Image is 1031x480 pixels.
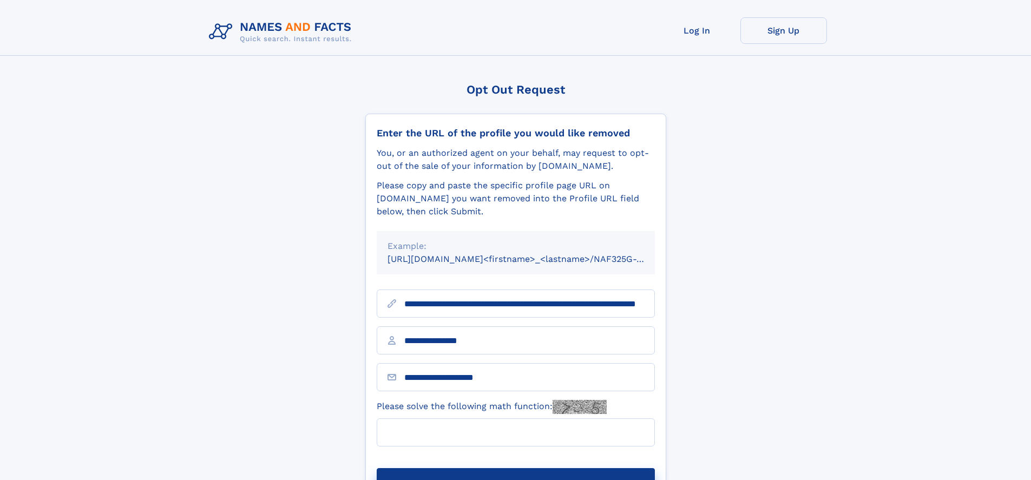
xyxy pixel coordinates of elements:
div: Opt Out Request [365,83,666,96]
a: Log In [654,17,740,44]
div: Example: [388,240,644,253]
div: Enter the URL of the profile you would like removed [377,127,655,139]
small: [URL][DOMAIN_NAME]<firstname>_<lastname>/NAF325G-xxxxxxxx [388,254,675,264]
div: You, or an authorized agent on your behalf, may request to opt-out of the sale of your informatio... [377,147,655,173]
img: Logo Names and Facts [205,17,360,47]
a: Sign Up [740,17,827,44]
div: Please copy and paste the specific profile page URL on [DOMAIN_NAME] you want removed into the Pr... [377,179,655,218]
label: Please solve the following math function: [377,400,607,414]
